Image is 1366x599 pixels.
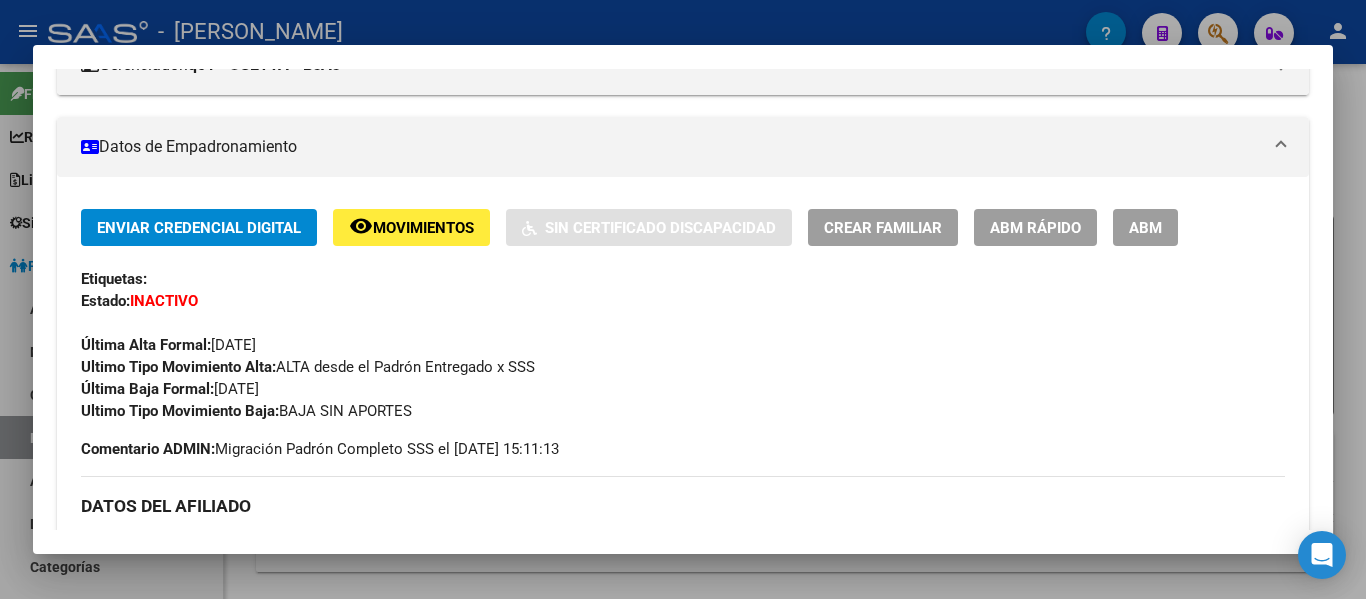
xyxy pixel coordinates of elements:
[81,380,259,398] span: [DATE]
[81,440,215,458] strong: Comentario ADMIN:
[506,209,792,246] button: Sin Certificado Discapacidad
[81,358,276,376] strong: Ultimo Tipo Movimiento Alta:
[81,358,535,376] span: ALTA desde el Padrón Entregado x SSS
[81,292,130,310] strong: Estado:
[373,219,474,237] span: Movimientos
[824,219,942,237] span: Crear Familiar
[81,438,559,460] span: Migración Padrón Completo SSS el [DATE] 15:11:13
[81,135,1261,159] mat-panel-title: Datos de Empadronamiento
[81,336,256,354] span: [DATE]
[81,270,147,288] strong: Etiquetas:
[349,214,373,238] mat-icon: remove_red_eye
[990,219,1081,237] span: ABM Rápido
[808,209,958,246] button: Crear Familiar
[81,209,317,246] button: Enviar Credencial Digital
[81,402,279,420] strong: Ultimo Tipo Movimiento Baja:
[81,380,214,398] strong: Última Baja Formal:
[545,219,776,237] span: Sin Certificado Discapacidad
[57,117,1309,177] mat-expansion-panel-header: Datos de Empadronamiento
[1129,219,1162,237] span: ABM
[974,209,1097,246] button: ABM Rápido
[81,402,412,420] span: BAJA SIN APORTES
[1113,209,1178,246] button: ABM
[1298,531,1346,579] div: Open Intercom Messenger
[333,209,490,246] button: Movimientos
[81,495,1285,517] h3: DATOS DEL AFILIADO
[130,292,198,310] strong: INACTIVO
[97,219,301,237] span: Enviar Credencial Digital
[81,336,211,354] strong: Última Alta Formal:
